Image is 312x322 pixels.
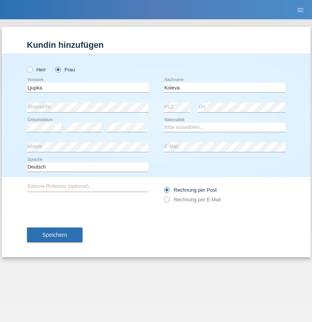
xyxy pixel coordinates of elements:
i: menu [297,6,304,14]
label: Rechnung per Post [164,187,217,193]
label: Rechnung per E-Mail [164,197,221,202]
span: Speichern [42,232,67,238]
input: Rechnung per E-Mail [164,197,169,206]
label: Frau [55,67,75,72]
input: Frau [55,67,60,72]
h1: Kundin hinzufügen [27,40,285,50]
input: Herr [27,67,32,72]
label: Herr [27,67,46,72]
button: Speichern [27,228,83,242]
input: Rechnung per Post [164,187,169,197]
a: menu [293,7,308,12]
